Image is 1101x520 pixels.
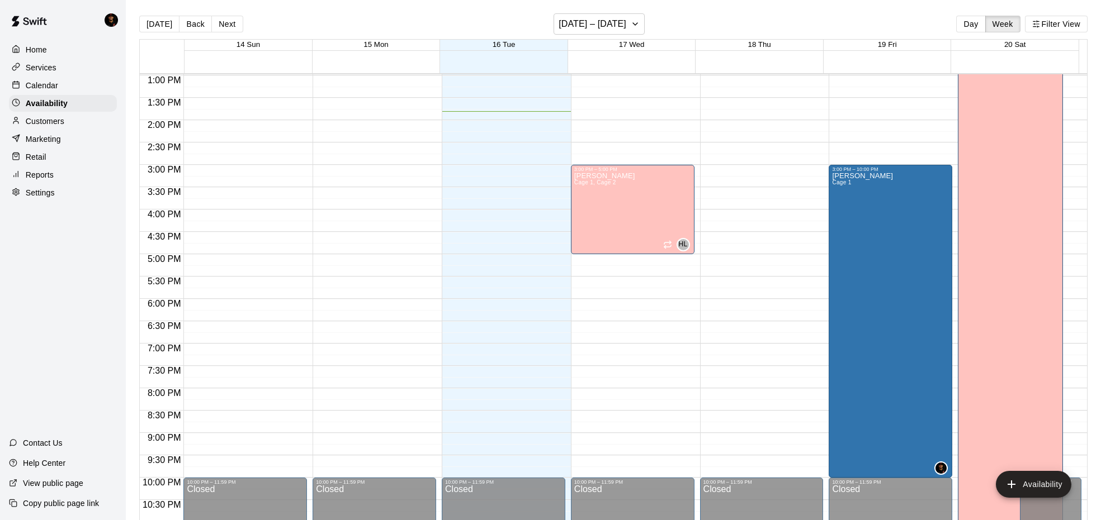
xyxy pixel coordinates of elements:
[554,13,645,35] button: [DATE] – [DATE]
[145,344,184,353] span: 7:00 PM
[832,479,949,485] div: 10:00 PM – 11:59 PM
[996,471,1071,498] button: add
[145,75,184,85] span: 1:00 PM
[26,80,58,91] p: Calendar
[748,40,771,49] button: 18 Thu
[145,388,184,398] span: 8:00 PM
[237,40,260,49] button: 14 Sun
[985,16,1020,32] button: Week
[316,479,433,485] div: 10:00 PM – 11:59 PM
[574,479,691,485] div: 10:00 PM – 11:59 PM
[140,478,183,487] span: 10:00 PM
[140,500,183,509] span: 10:30 PM
[878,40,897,49] button: 19 Fri
[574,179,616,185] span: Cage 1, Cage 2
[9,131,117,147] a: Marketing
[935,462,947,474] img: Chris McFarland
[445,479,562,485] div: 10:00 PM – 11:59 PM
[187,479,304,485] div: 10:00 PM – 11:59 PM
[23,437,63,449] p: Contact Us
[493,40,516,49] button: 16 Tue
[179,16,212,32] button: Back
[145,209,184,219] span: 4:00 PM
[145,276,184,286] span: 5:30 PM
[145,366,184,375] span: 7:30 PM
[663,240,672,249] span: Recurring availability
[571,165,694,254] div: 3:00 PM – 5:00 PM: Available
[677,238,690,251] div: Harrison Lee
[26,133,61,145] p: Marketing
[9,149,117,165] a: Retail
[145,98,184,107] span: 1:30 PM
[145,455,184,465] span: 9:30 PM
[26,62,56,73] p: Services
[145,187,184,197] span: 3:30 PM
[145,411,184,420] span: 8:30 PM
[9,59,117,76] a: Services
[956,16,985,32] button: Day
[619,40,645,49] button: 17 Wed
[832,166,949,172] div: 3:00 PM – 10:00 PM
[363,40,388,49] button: 15 Mon
[9,77,117,94] a: Calendar
[23,498,99,509] p: Copy public page link
[145,165,184,174] span: 3:00 PM
[1025,16,1088,32] button: Filter View
[145,254,184,264] span: 5:00 PM
[26,116,64,127] p: Customers
[829,165,952,478] div: 3:00 PM – 10:00 PM: Available
[703,479,820,485] div: 10:00 PM – 11:59 PM
[23,457,65,469] p: Help Center
[9,95,117,112] a: Availability
[211,16,243,32] button: Next
[934,461,948,475] div: Chris McFarland
[145,120,184,130] span: 2:00 PM
[26,187,55,198] p: Settings
[145,232,184,241] span: 4:30 PM
[832,179,851,185] span: Cage 1
[102,9,126,31] div: Chris McFarland
[145,321,184,331] span: 6:30 PM
[145,433,184,442] span: 9:00 PM
[145,142,184,152] span: 2:30 PM
[9,113,117,130] a: Customers
[679,239,688,250] span: HL
[26,169,54,180] p: Reports
[139,16,179,32] button: [DATE]
[26,44,47,55] p: Home
[574,166,691,172] div: 3:00 PM – 5:00 PM
[145,299,184,308] span: 6:00 PM
[1004,40,1026,49] button: 20 Sat
[26,151,46,163] p: Retail
[9,184,117,201] a: Settings
[9,41,117,58] a: Home
[26,98,68,109] p: Availability
[105,13,118,27] img: Chris McFarland
[23,478,83,489] p: View public page
[559,16,626,32] h6: [DATE] – [DATE]
[9,166,117,183] a: Reports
